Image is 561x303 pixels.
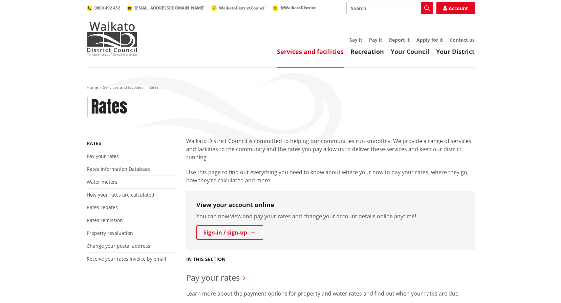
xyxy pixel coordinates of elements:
a: Report it [389,37,410,43]
a: Apply for it [416,37,443,43]
a: Pay your rates [87,153,119,159]
span: [EMAIL_ADDRESS][DOMAIN_NAME] [135,5,204,11]
h3: View your account online [196,201,465,209]
a: Sign-in / sign-up [196,225,263,240]
a: Receive your rates invoice by email [87,256,166,262]
span: @WaikatoDistrict [280,5,316,11]
a: Services and facilities [103,84,144,90]
input: Search input [346,2,433,14]
span: WaikatoDistrictCouncil [219,5,266,11]
span: Rates [148,84,159,90]
p: You can now view and pay your rates and change your account details online anytime! [196,212,465,220]
a: WaikatoDistrictCouncil [211,5,266,11]
a: Account [436,2,475,14]
a: Home [87,84,98,90]
h1: Rates [91,97,127,117]
a: Change your postal address [87,243,150,249]
a: Pay your rates [186,272,240,283]
p: Use this page to find out everything you need to know about where your how to pay your rates, whe... [186,168,475,184]
img: Waikato District Council - Te Kaunihera aa Takiwaa o Waikato [87,22,137,56]
h5: In this section [186,257,225,262]
a: Property revaluation [87,230,133,236]
nav: breadcrumb [87,85,475,90]
a: @WaikatoDistrict [273,5,316,11]
p: Waikato District Council is committed to helping our communities run smoothly. We provide a range... [186,137,475,161]
a: [EMAIL_ADDRESS][DOMAIN_NAME] [127,5,204,11]
a: Recreation [350,47,384,56]
a: Your Council [391,47,429,56]
a: Pay it [369,37,382,43]
a: Services and facilities [277,47,344,56]
a: Say it [349,37,362,43]
p: Learn more about the payment options for property and water rates and find out when your rates ar... [186,289,475,298]
a: Rates Information Database [87,166,150,172]
a: Rates rebates [87,204,118,210]
a: Contact us [450,37,475,43]
a: 0800 492 452 [87,5,120,11]
a: Rates remission [87,217,123,223]
a: Water meters [87,179,117,185]
a: Your District [436,47,475,56]
a: How your rates are calculated [87,191,154,198]
a: Rates [87,140,101,146]
span: 0800 492 452 [94,5,120,11]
